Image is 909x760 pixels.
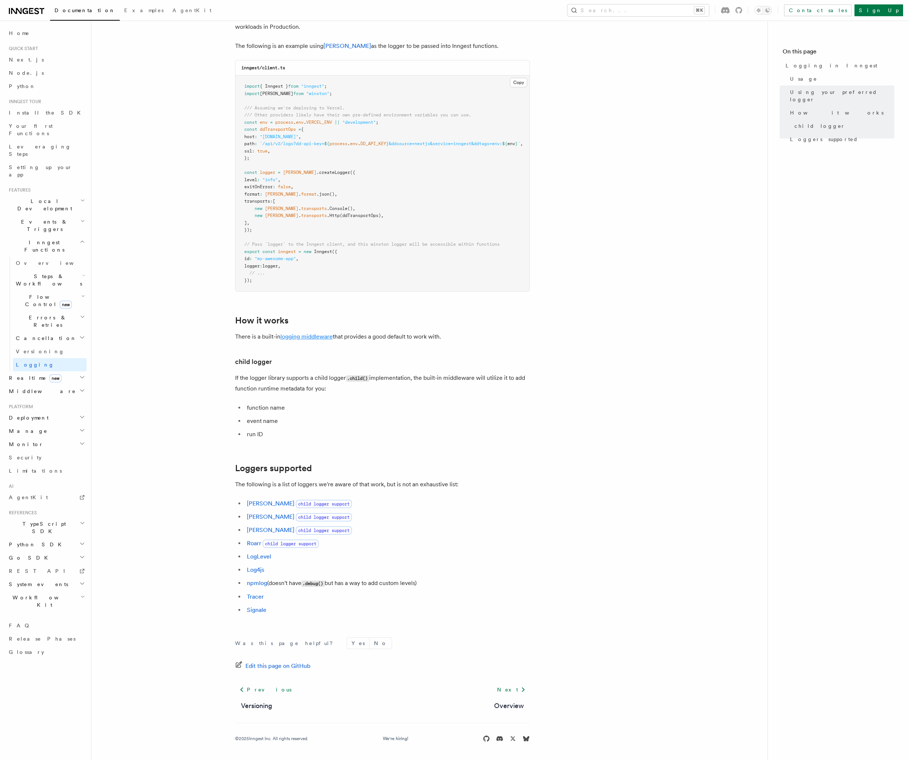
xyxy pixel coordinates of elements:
[60,301,72,309] span: new
[787,106,894,119] a: How it works
[6,80,87,93] a: Python
[381,213,384,218] span: ,
[247,579,267,586] a: npmlog
[9,468,62,474] span: Limitations
[244,256,249,261] span: id
[6,371,87,385] button: Realtimenew
[301,206,327,211] span: transports
[247,566,264,573] a: Log4js
[6,236,87,256] button: Inngest Functions
[790,88,894,103] span: Using your preferred logger
[262,263,278,269] span: logger
[787,85,894,106] a: Using your preferred logger
[262,249,275,254] span: const
[6,541,66,548] span: Python SDK
[168,2,216,20] a: AgentKit
[360,141,386,146] span: DD_API_KEY
[283,170,317,175] span: [PERSON_NAME]
[235,463,312,473] a: Loggers supported
[347,206,353,211] span: ()
[370,638,392,649] button: No
[16,362,54,368] span: Logging
[301,84,324,89] span: "inngest"
[6,517,87,538] button: TypeScript SDK
[301,213,327,218] span: transports
[172,7,211,13] span: AgentKit
[247,553,271,560] a: LogLevel
[314,249,332,254] span: Inngest
[244,199,270,204] span: transports
[247,526,294,533] a: [PERSON_NAME]
[298,134,301,139] span: ,
[6,520,80,535] span: TypeScript SDK
[298,249,301,254] span: =
[260,91,293,96] span: [PERSON_NAME]
[6,195,87,215] button: Local Development
[787,133,894,146] a: Loggers supported
[9,110,85,116] span: Install the SDK
[9,123,53,136] span: Your first Functions
[235,315,289,326] a: How it works
[13,345,87,358] a: Versioning
[255,134,257,139] span: :
[335,120,340,125] span: ||
[6,197,80,212] span: Local Development
[244,112,471,118] span: /// Other providers likely have their own pre-defined environment variables you can use.
[235,373,530,394] p: If the logger library supports a child logger implementation, the built-in middleware will utiliz...
[244,148,252,154] span: ssl
[245,429,530,439] li: run ID
[244,84,260,89] span: import
[383,736,408,742] a: We're hiring!
[260,127,296,132] span: ddTransportOps
[6,256,87,371] div: Inngest Functions
[347,638,369,649] button: Yes
[13,256,87,270] a: Overview
[257,148,268,154] span: true
[6,441,43,448] span: Monitor
[6,218,80,233] span: Events & Triggers
[502,141,507,146] span: ${
[244,249,260,254] span: export
[786,62,877,69] span: Logging in Inngest
[255,141,257,146] span: :
[262,177,278,182] span: "info"
[280,333,333,340] a: logging middleware
[235,683,296,696] a: Previous
[306,120,332,125] span: VERCEL_ENV
[790,109,884,116] span: How it works
[247,500,294,507] a: [PERSON_NAME]
[9,29,29,37] span: Home
[244,155,249,161] span: };
[288,84,298,89] span: from
[9,568,71,574] span: REST API
[249,270,265,276] span: // ...
[244,227,252,232] span: });
[55,7,115,13] span: Documentation
[244,242,500,247] span: // Pass `logger` to the Inngest client, and this winston logger will be accessible within functions
[6,161,87,181] a: Setting up your app
[235,41,530,51] p: The following is an example using as the logger to be passed into Inngest functions.
[6,451,87,464] a: Security
[6,581,68,588] span: System events
[245,661,311,671] span: Edit this page on GitHub
[6,591,87,612] button: Workflow Kit
[350,170,355,175] span: ({
[6,53,87,66] a: Next.js
[120,2,168,20] a: Examples
[783,59,894,72] a: Logging in Inngest
[244,278,252,283] span: });
[235,11,530,32] p: Running is good for local development, but you probably want something more when running workload...
[247,220,249,225] span: ,
[268,148,270,154] span: ,
[13,311,87,332] button: Errors & Retries
[324,84,327,89] span: ;
[293,120,296,125] span: .
[329,91,332,96] span: ;
[241,65,285,70] code: inngest/client.ts
[6,46,38,52] span: Quick start
[9,455,42,460] span: Security
[794,122,845,130] span: child logger
[494,701,524,711] a: Overview
[9,70,44,76] span: Node.js
[247,540,261,547] a: Roarr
